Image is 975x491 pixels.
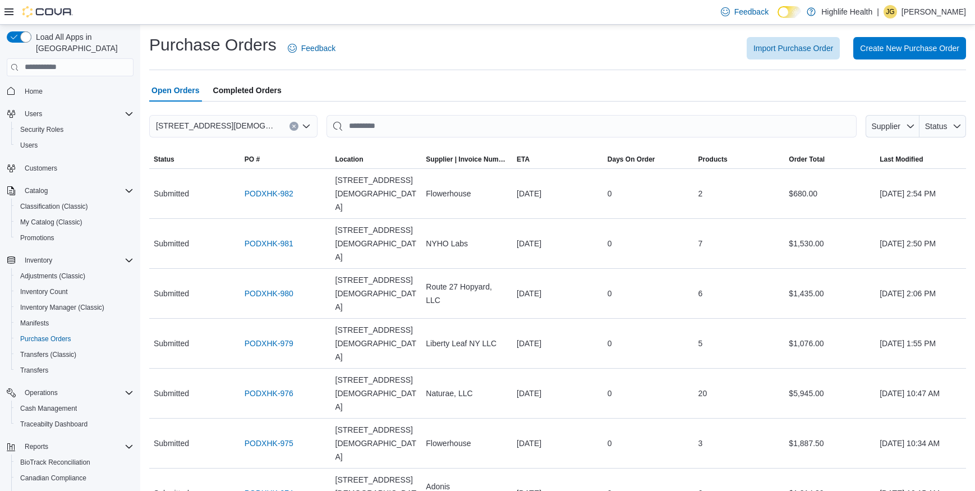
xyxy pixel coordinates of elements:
button: Purchase Orders [11,331,138,347]
button: Manifests [11,315,138,331]
span: Submitted [154,237,189,250]
span: Purchase Orders [20,334,71,343]
span: [STREET_ADDRESS][DEMOGRAPHIC_DATA] [335,223,417,264]
a: Security Roles [16,123,68,136]
span: Order Total [789,155,825,164]
a: Home [20,85,47,98]
span: Submitted [154,187,189,200]
span: Manifests [20,319,49,328]
button: Security Roles [11,122,138,137]
button: My Catalog (Classic) [11,214,138,230]
button: Status [149,150,240,168]
button: Home [2,83,138,99]
span: Feedback [301,43,335,54]
div: [DATE] [512,232,603,255]
div: $1,887.50 [784,432,875,455]
span: Cash Management [16,402,134,415]
a: Feedback [716,1,773,23]
button: Status [919,115,966,137]
span: 3 [698,437,703,450]
div: [DATE] 1:55 PM [875,332,966,355]
span: ETA [517,155,530,164]
span: PO # [245,155,260,164]
p: [PERSON_NAME] [902,5,966,19]
button: Inventory Count [11,284,138,300]
button: Users [2,106,138,122]
button: Traceabilty Dashboard [11,416,138,432]
div: [DATE] 10:34 AM [875,432,966,455]
span: Submitted [154,387,189,400]
div: Liberty Leaf NY LLC [421,332,512,355]
div: Flowerhouse [421,182,512,205]
span: 0 [608,387,612,400]
span: Products [698,155,728,164]
button: Promotions [11,230,138,246]
button: Inventory Manager (Classic) [11,300,138,315]
span: Dark Mode [778,18,778,19]
span: Transfers (Classic) [20,350,76,359]
a: Classification (Classic) [16,200,93,213]
a: Transfers (Classic) [16,348,81,361]
input: Dark Mode [778,6,801,18]
button: Users [20,107,47,121]
button: Adjustments (Classic) [11,268,138,284]
span: Purchase Orders [16,332,134,346]
span: 0 [608,237,612,250]
button: Location [331,150,422,168]
button: Transfers (Classic) [11,347,138,362]
span: 6 [698,287,703,300]
div: Jennifer Gierum [884,5,897,19]
input: This is a search bar. After typing your query, hit enter to filter the results lower in the page. [326,115,857,137]
div: [DATE] 2:06 PM [875,282,966,305]
span: 5 [698,337,703,350]
img: Cova [22,6,73,17]
div: [DATE] 2:54 PM [875,182,966,205]
span: Home [25,87,43,96]
span: Last Modified [880,155,923,164]
a: Promotions [16,231,59,245]
span: Home [20,84,134,98]
button: Days On Order [603,150,694,168]
div: $5,945.00 [784,382,875,405]
span: Inventory [20,254,134,267]
span: Inventory Manager (Classic) [16,301,134,314]
span: [STREET_ADDRESS][DEMOGRAPHIC_DATA] [335,323,417,364]
span: [STREET_ADDRESS][DEMOGRAPHIC_DATA] [335,273,417,314]
span: Load All Apps in [GEOGRAPHIC_DATA] [31,31,134,54]
a: Customers [20,162,62,175]
span: 20 [698,387,707,400]
span: 0 [608,437,612,450]
span: My Catalog (Classic) [20,218,82,227]
button: Operations [20,386,62,400]
span: Create New Purchase Order [860,43,959,54]
a: Manifests [16,316,53,330]
span: Customers [20,161,134,175]
div: $1,530.00 [784,232,875,255]
a: Inventory Manager (Classic) [16,301,109,314]
span: Adjustments (Classic) [16,269,134,283]
span: Security Roles [20,125,63,134]
span: Traceabilty Dashboard [20,420,88,429]
span: 7 [698,237,703,250]
span: Inventory Manager (Classic) [20,303,104,312]
span: JG [886,5,894,19]
button: BioTrack Reconciliation [11,455,138,470]
button: Operations [2,385,138,401]
span: Open Orders [151,79,200,102]
button: Transfers [11,362,138,378]
button: Reports [20,440,53,453]
span: [STREET_ADDRESS][DEMOGRAPHIC_DATA] [156,119,278,132]
button: Inventory [2,253,138,268]
button: Create New Purchase Order [853,37,966,59]
span: Promotions [20,233,54,242]
span: BioTrack Reconciliation [20,458,90,467]
button: ETA [512,150,603,168]
span: [STREET_ADDRESS][DEMOGRAPHIC_DATA] [335,373,417,414]
a: Inventory Count [16,285,72,299]
div: Location [335,155,364,164]
button: Customers [2,160,138,176]
button: PO # [240,150,331,168]
span: Canadian Compliance [20,474,86,483]
div: $680.00 [784,182,875,205]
